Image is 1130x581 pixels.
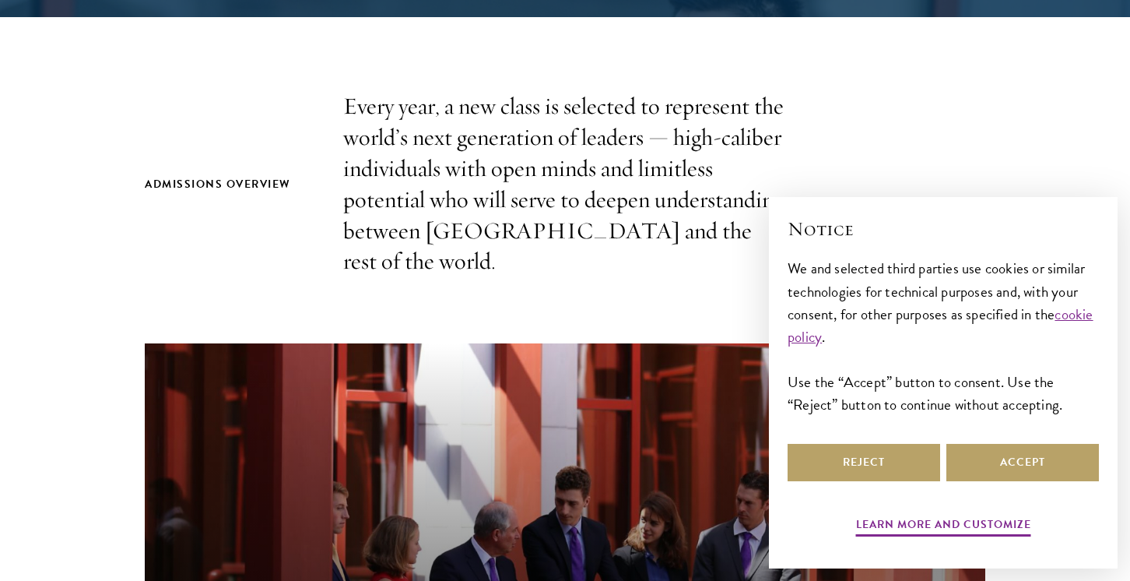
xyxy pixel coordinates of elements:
[856,515,1031,539] button: Learn more and customize
[788,216,1099,242] h2: Notice
[788,444,940,481] button: Reject
[788,257,1099,415] div: We and selected third parties use cookies or similar technologies for technical purposes and, wit...
[343,91,787,277] p: Every year, a new class is selected to represent the world’s next generation of leaders — high-ca...
[946,444,1099,481] button: Accept
[788,303,1093,348] a: cookie policy
[145,174,312,194] h2: Admissions Overview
